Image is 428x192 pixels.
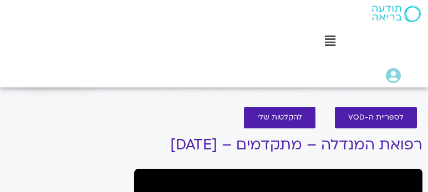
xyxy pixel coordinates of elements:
[134,137,422,153] h1: רפואת המנדלה – מתקדמים – [DATE]
[244,107,315,128] a: להקלטות שלי
[372,6,421,22] img: תודעה בריאה
[348,113,404,122] span: לספריית ה-VOD
[335,107,417,128] a: לספריית ה-VOD
[257,113,302,122] span: להקלטות שלי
